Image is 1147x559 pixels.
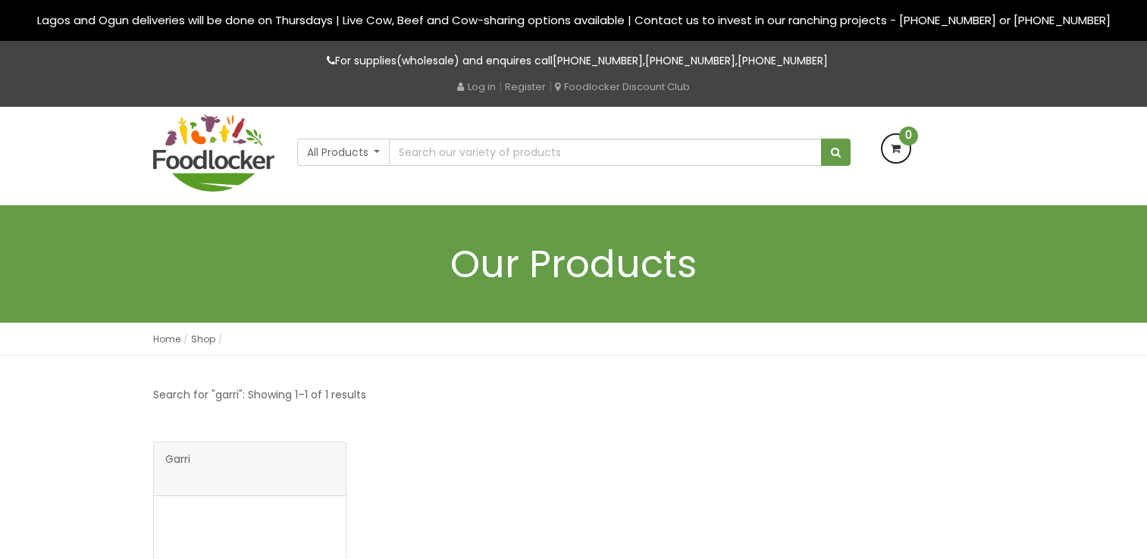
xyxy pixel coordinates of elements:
button: All Products [297,139,390,166]
a: Home [153,333,180,345]
span: Garri [165,454,190,484]
p: Search for "garri": Showing 1–1 of 1 results [153,386,366,404]
a: [PHONE_NUMBER] [738,53,828,68]
span: Lagos and Ogun deliveries will be done on Thursdays | Live Cow, Beef and Cow-sharing options avai... [37,12,1111,28]
h1: Our Products [153,243,995,285]
input: Search our variety of products [389,139,821,166]
img: FoodLocker [153,114,274,192]
a: Shop [191,333,215,345]
span: 0 [899,126,918,145]
a: Register [505,80,546,94]
a: [PHONE_NUMBER] [645,53,735,68]
p: For supplies(wholesale) and enquires call , , [153,52,995,70]
a: Foodlocker Discount Club [555,80,690,94]
a: Log in [457,80,496,94]
span: | [499,79,502,94]
span: | [549,79,552,94]
a: [PHONE_NUMBER] [553,53,643,68]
